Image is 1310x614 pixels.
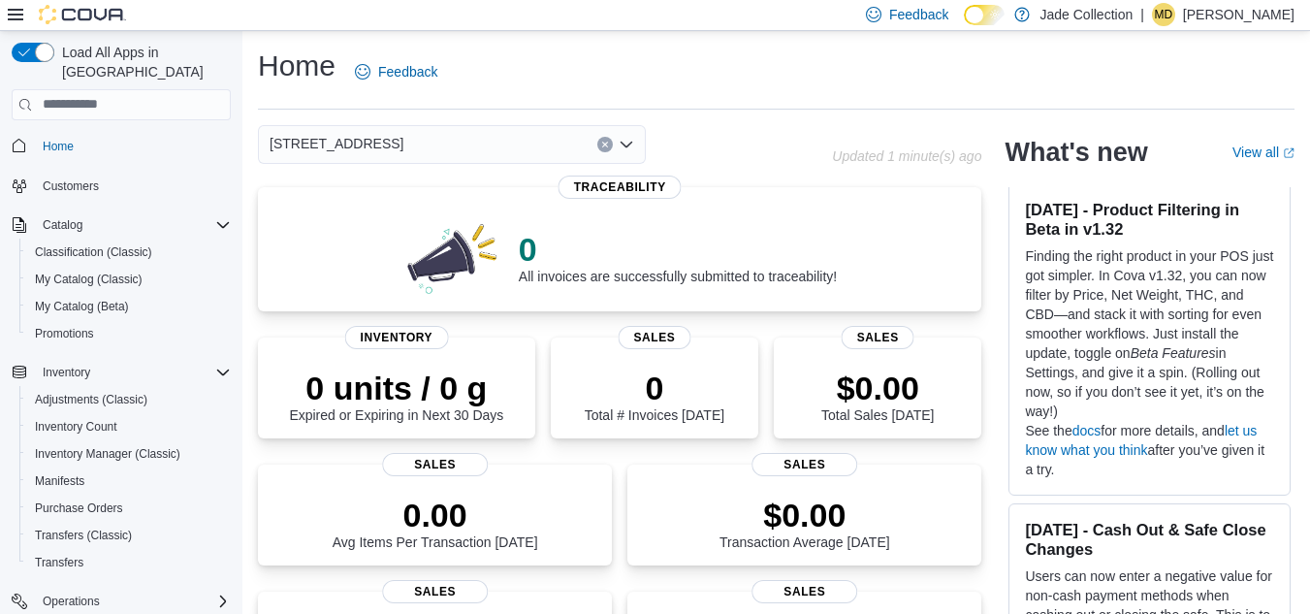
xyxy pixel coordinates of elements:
[27,295,137,318] a: My Catalog (Beta)
[519,230,837,269] p: 0
[35,244,152,260] span: Classification (Classic)
[27,295,231,318] span: My Catalog (Beta)
[1131,345,1216,361] em: Beta Features
[19,266,239,293] button: My Catalog (Classic)
[832,148,981,164] p: Updated 1 minute(s) ago
[719,496,890,550] div: Transaction Average [DATE]
[27,469,92,493] a: Manifests
[35,135,81,158] a: Home
[345,326,449,349] span: Inventory
[821,369,934,423] div: Total Sales [DATE]
[27,497,231,520] span: Purchase Orders
[35,326,94,341] span: Promotions
[889,5,948,24] span: Feedback
[821,369,934,407] p: $0.00
[27,322,102,345] a: Promotions
[19,549,239,576] button: Transfers
[27,322,231,345] span: Promotions
[43,217,82,233] span: Catalog
[751,453,858,476] span: Sales
[43,178,99,194] span: Customers
[1025,421,1274,479] p: See the for more details, and after you’ve given it a try.
[43,365,90,380] span: Inventory
[719,496,890,534] p: $0.00
[1025,520,1274,559] h3: [DATE] - Cash Out & Safe Close Changes
[1283,147,1294,159] svg: External link
[35,528,132,543] span: Transfers (Classic)
[19,440,239,468] button: Inventory Manager (Classic)
[35,555,83,570] span: Transfers
[258,47,335,85] h1: Home
[519,230,837,284] div: All invoices are successfully submitted to traceability!
[402,218,503,296] img: 0
[382,453,489,476] span: Sales
[1039,3,1133,26] p: Jade Collection
[43,139,74,154] span: Home
[1232,145,1294,160] a: View allExternal link
[35,299,129,314] span: My Catalog (Beta)
[27,442,231,466] span: Inventory Manager (Classic)
[19,495,239,522] button: Purchase Orders
[35,419,117,435] span: Inventory Count
[347,52,445,91] a: Feedback
[19,386,239,413] button: Adjustments (Classic)
[1025,246,1274,421] p: Finding the right product in your POS just got simpler. In Cova v1.32, you can now filter by Pric...
[618,326,690,349] span: Sales
[54,43,231,81] span: Load All Apps in [GEOGRAPHIC_DATA]
[1183,3,1294,26] p: [PERSON_NAME]
[585,369,724,423] div: Total # Invoices [DATE]
[585,369,724,407] p: 0
[1005,137,1147,168] h2: What's new
[35,392,147,407] span: Adjustments (Classic)
[19,413,239,440] button: Inventory Count
[35,473,84,489] span: Manifests
[27,388,155,411] a: Adjustments (Classic)
[35,361,98,384] button: Inventory
[35,272,143,287] span: My Catalog (Classic)
[289,369,503,407] p: 0 units / 0 g
[27,469,231,493] span: Manifests
[289,369,503,423] div: Expired or Expiring in Next 30 Days
[27,551,231,574] span: Transfers
[43,594,100,609] span: Operations
[27,551,91,574] a: Transfers
[4,172,239,200] button: Customers
[35,446,180,462] span: Inventory Manager (Classic)
[35,501,123,516] span: Purchase Orders
[19,293,239,320] button: My Catalog (Beta)
[333,496,538,534] p: 0.00
[27,268,231,291] span: My Catalog (Classic)
[27,497,131,520] a: Purchase Orders
[378,62,437,81] span: Feedback
[333,496,538,550] div: Avg Items Per Transaction [DATE]
[382,580,489,603] span: Sales
[35,361,231,384] span: Inventory
[35,213,90,237] button: Catalog
[35,590,231,613] span: Operations
[19,468,239,495] button: Manifests
[27,268,150,291] a: My Catalog (Classic)
[35,174,231,198] span: Customers
[27,524,231,547] span: Transfers (Classic)
[597,137,613,152] button: Clear input
[19,320,239,347] button: Promotions
[35,590,108,613] button: Operations
[27,442,188,466] a: Inventory Manager (Classic)
[1140,3,1144,26] p: |
[27,415,231,438] span: Inventory Count
[19,522,239,549] button: Transfers (Classic)
[751,580,858,603] span: Sales
[27,415,125,438] a: Inventory Count
[842,326,914,349] span: Sales
[27,241,160,264] a: Classification (Classic)
[1025,200,1274,239] h3: [DATE] - Product Filtering in Beta in v1.32
[27,388,231,411] span: Adjustments (Classic)
[35,175,107,198] a: Customers
[4,132,239,160] button: Home
[964,5,1005,25] input: Dark Mode
[4,359,239,386] button: Inventory
[619,137,634,152] button: Open list of options
[35,134,231,158] span: Home
[4,211,239,239] button: Catalog
[27,524,140,547] a: Transfers (Classic)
